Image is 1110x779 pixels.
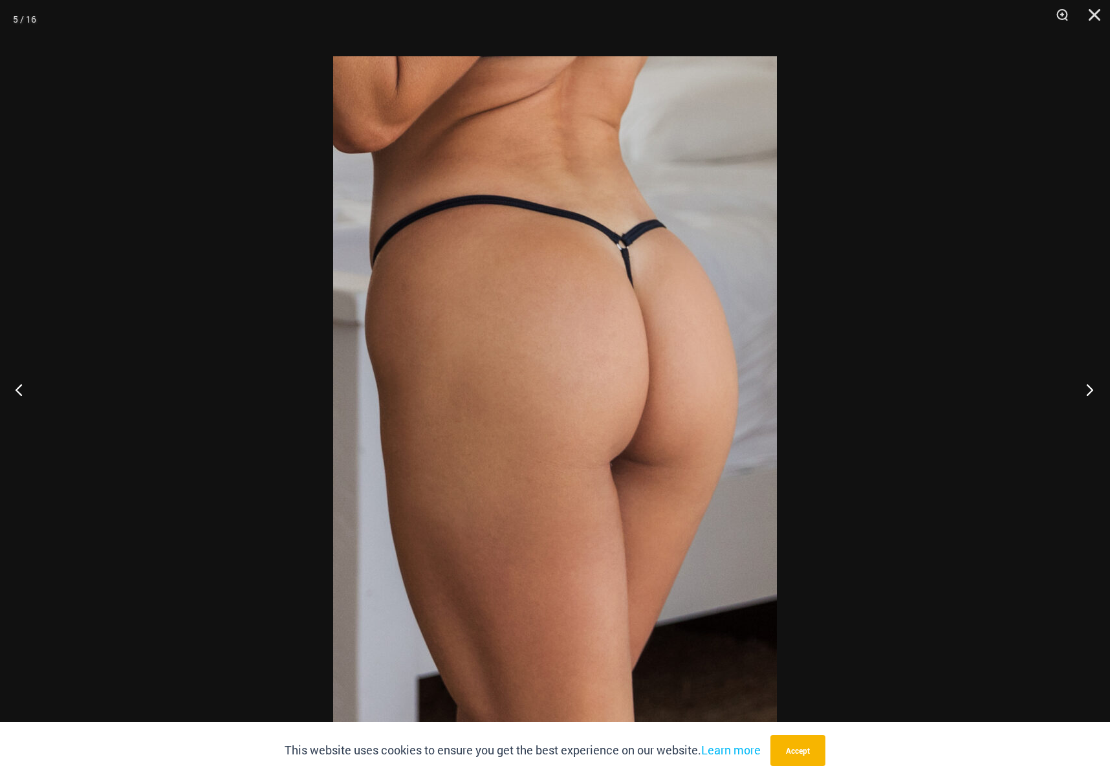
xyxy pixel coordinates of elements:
[285,741,761,760] p: This website uses cookies to ensure you get the best experience on our website.
[13,10,36,29] div: 5 / 16
[333,56,777,723] img: Nights Fall Silver Leopard 6516 Micro 03
[1061,357,1110,422] button: Next
[701,742,761,758] a: Learn more
[770,735,825,766] button: Accept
